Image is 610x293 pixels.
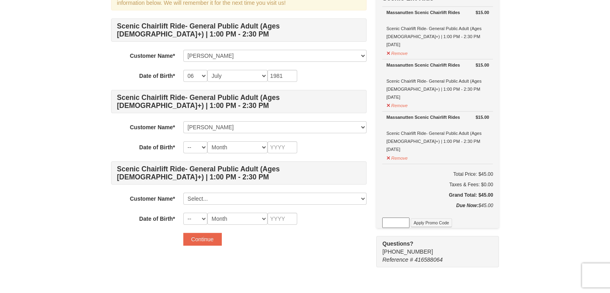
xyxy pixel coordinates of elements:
[111,90,367,113] h4: Scenic Chairlift Ride- General Public Adult (Ages [DEMOGRAPHIC_DATA]+) | 1:00 PM - 2:30 PM
[111,18,367,42] h4: Scenic Chairlift Ride- General Public Adult (Ages [DEMOGRAPHIC_DATA]+) | 1:00 PM - 2:30 PM
[268,213,297,225] input: YYYY
[139,144,175,151] strong: Date of Birth*
[382,191,493,199] h5: Grand Total: $45.00
[415,256,443,263] span: 416588064
[411,218,452,227] button: Apply Promo Code
[130,53,175,59] strong: Customer Name*
[386,8,489,16] div: Massanutten Scenic Chairlift Rides
[111,161,367,185] h4: Scenic Chairlift Ride- General Public Adult (Ages [DEMOGRAPHIC_DATA]+) | 1:00 PM - 2:30 PM
[476,8,489,16] strong: $15.00
[386,113,489,121] div: Massanutten Scenic Chairlift Rides
[139,216,175,222] strong: Date of Birth*
[476,61,489,69] strong: $15.00
[382,170,493,178] h6: Total Price: $45.00
[382,201,493,218] div: $45.00
[386,47,408,57] button: Remove
[476,113,489,121] strong: $15.00
[183,233,222,246] button: Continue
[130,195,175,202] strong: Customer Name*
[130,124,175,130] strong: Customer Name*
[382,240,484,255] span: [PHONE_NUMBER]
[268,70,297,82] input: YYYY
[386,113,489,153] div: Scenic Chairlift Ride- General Public Adult (Ages [DEMOGRAPHIC_DATA]+) | 1:00 PM - 2:30 PM [DATE]
[386,8,489,49] div: Scenic Chairlift Ride- General Public Adult (Ages [DEMOGRAPHIC_DATA]+) | 1:00 PM - 2:30 PM [DATE]
[386,61,489,101] div: Scenic Chairlift Ride- General Public Adult (Ages [DEMOGRAPHIC_DATA]+) | 1:00 PM - 2:30 PM [DATE]
[386,100,408,110] button: Remove
[268,141,297,153] input: YYYY
[139,73,175,79] strong: Date of Birth*
[382,256,413,263] span: Reference #
[386,152,408,162] button: Remove
[456,203,478,208] strong: Due Now:
[382,181,493,189] div: Taxes & Fees: $0.00
[382,240,413,247] strong: Questions?
[386,61,489,69] div: Massanutten Scenic Chairlift Rides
